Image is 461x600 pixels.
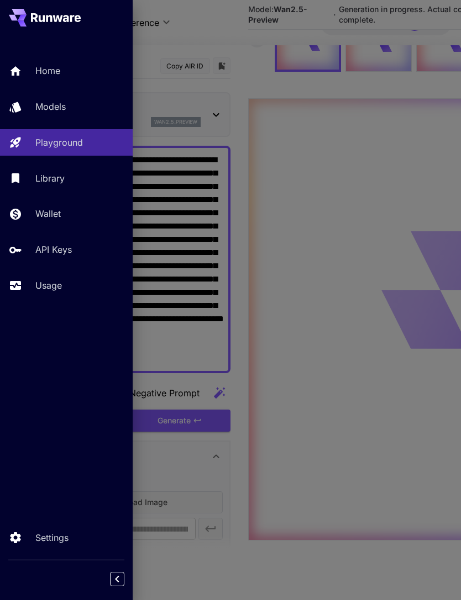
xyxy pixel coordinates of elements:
[35,136,83,149] p: Playground
[35,100,66,113] p: Models
[118,569,133,589] div: Collapse sidebar
[35,243,72,256] p: API Keys
[35,64,60,77] p: Home
[35,531,69,544] p: Settings
[35,207,61,220] p: Wallet
[110,572,124,586] button: Collapse sidebar
[35,172,65,185] p: Library
[35,279,62,292] p: Usage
